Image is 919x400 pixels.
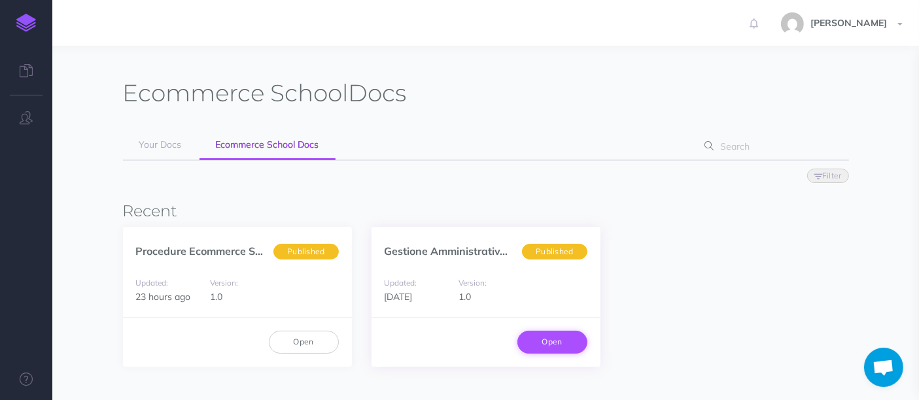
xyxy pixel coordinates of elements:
[136,278,169,288] small: Updated:
[716,135,828,158] input: Search
[385,278,417,288] small: Updated:
[123,78,407,108] h1: Docs
[269,331,339,353] a: Open
[216,139,319,150] span: Ecommerce School Docs
[385,291,413,303] span: [DATE]
[517,331,587,353] a: Open
[199,131,336,160] a: Ecommerce School Docs
[123,203,849,220] h3: Recent
[16,14,36,32] img: logo-mark.svg
[781,12,804,35] img: 773ddf364f97774a49de44848d81cdba.jpg
[864,348,903,387] div: Aprire la chat
[807,169,849,183] button: Filter
[123,78,349,107] span: Ecommerce School
[136,244,269,258] a: Procedure Ecommerce Sc...
[385,244,508,258] a: Gestione Amministrativ...
[139,139,182,150] span: Your Docs
[210,291,222,303] span: 1.0
[459,278,487,288] small: Version:
[804,17,893,29] span: [PERSON_NAME]
[459,291,471,303] span: 1.0
[136,291,191,303] span: 23 hours ago
[210,278,238,288] small: Version:
[123,131,198,159] a: Your Docs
